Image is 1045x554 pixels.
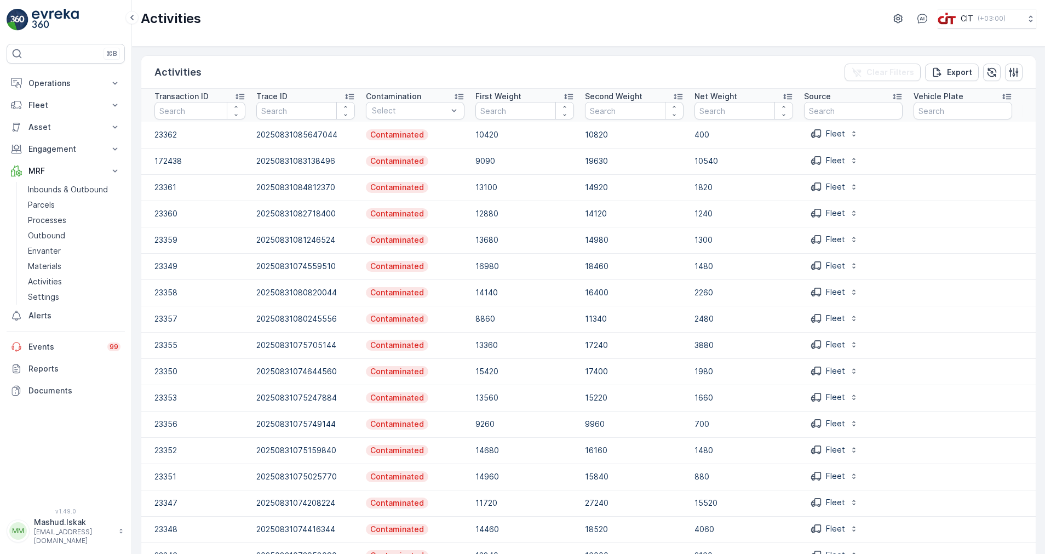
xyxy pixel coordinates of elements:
p: Contaminated [369,471,425,482]
button: Fleet [804,283,865,301]
td: 9090 [470,148,579,174]
a: Events99 [7,336,125,358]
p: Inbounds & Outbound [28,184,108,195]
td: 14960 [470,464,579,490]
p: Asset [28,122,103,133]
td: 18520 [579,516,689,542]
input: Search [475,102,574,119]
td: 23347 [141,490,251,516]
div: Fleet [811,365,845,376]
td: 4060 [689,516,799,542]
button: Fleet [804,494,865,511]
button: Export [925,64,979,81]
td: 20250831080820044 [251,279,360,306]
button: Fleet [804,467,865,485]
p: Parcels [28,199,55,210]
td: 20250831075247884 [251,385,360,411]
td: 3880 [689,332,799,358]
td: 16160 [579,437,689,464]
input: Search [256,102,355,119]
td: 14980 [579,227,689,253]
p: Contaminated [369,392,425,403]
a: Alerts [7,305,125,327]
p: Contaminated [369,235,425,245]
td: 1480 [689,253,799,279]
p: Contaminated [369,313,425,324]
p: Contaminated [369,366,425,377]
td: 880 [689,464,799,490]
td: 10420 [470,122,579,148]
div: Fleet [811,155,845,166]
td: 10540 [689,148,799,174]
span: v 1.49.0 [7,508,125,515]
td: 20250831075749144 [251,411,360,437]
div: MM [9,522,27,540]
p: MRF [28,165,103,176]
td: 2480 [689,306,799,332]
button: MRF [7,160,125,182]
td: 13360 [470,332,579,358]
p: Envanter [28,245,61,256]
div: Fleet [811,339,845,350]
p: First Weight [475,91,521,102]
input: Search [804,102,903,119]
td: 15840 [579,464,689,490]
td: 13680 [470,227,579,253]
button: Fleet [804,310,865,327]
td: 16980 [470,253,579,279]
p: Activities [154,65,202,80]
td: 1980 [689,358,799,385]
p: Mashud.Iskak [34,517,113,528]
td: 10820 [579,122,689,148]
td: 20250831075025770 [251,464,360,490]
td: 23352 [141,437,251,464]
p: Trace ID [256,91,288,102]
button: MMMashud.Iskak[EMAIL_ADDRESS][DOMAIN_NAME] [7,517,125,545]
td: 20250831083138496 [251,148,360,174]
p: Contaminated [369,498,425,509]
p: Engagement [28,144,103,155]
div: Fleet [811,523,845,534]
td: 23353 [141,385,251,411]
div: Fleet [811,444,845,455]
p: Activities [141,10,201,27]
p: Outbound [28,230,65,241]
td: 20250831084812370 [251,174,360,201]
td: 9260 [470,411,579,437]
td: 15520 [689,490,799,516]
img: cit-logo_pOk6rL0.png [938,13,956,25]
td: 700 [689,411,799,437]
div: Fleet [811,471,845,482]
input: Search [914,102,1012,119]
td: 11340 [579,306,689,332]
td: 20250831085647044 [251,122,360,148]
button: Fleet [804,231,865,248]
td: 1660 [689,385,799,411]
div: Fleet [811,208,845,219]
a: Processes [24,213,125,228]
p: Activities [28,276,62,287]
div: Fleet [811,418,845,429]
p: Contaminated [369,445,425,456]
button: Fleet [804,152,865,169]
td: 23348 [141,516,251,542]
button: Fleet [804,336,865,353]
td: 23362 [141,122,251,148]
p: Second Weight [585,91,642,102]
button: Fleet [804,125,865,142]
p: Contaminated [369,129,425,140]
div: Fleet [811,392,845,403]
div: Fleet [811,234,845,245]
a: Activities [24,274,125,289]
p: Source [804,91,831,102]
button: Fleet [804,520,865,538]
td: 23350 [141,358,251,385]
p: CIT [961,13,973,24]
p: Alerts [28,310,120,321]
p: Select [372,105,447,116]
img: logo [7,9,28,31]
td: 18460 [579,253,689,279]
td: 12880 [470,201,579,227]
p: Net Weight [694,91,737,102]
td: 17400 [579,358,689,385]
